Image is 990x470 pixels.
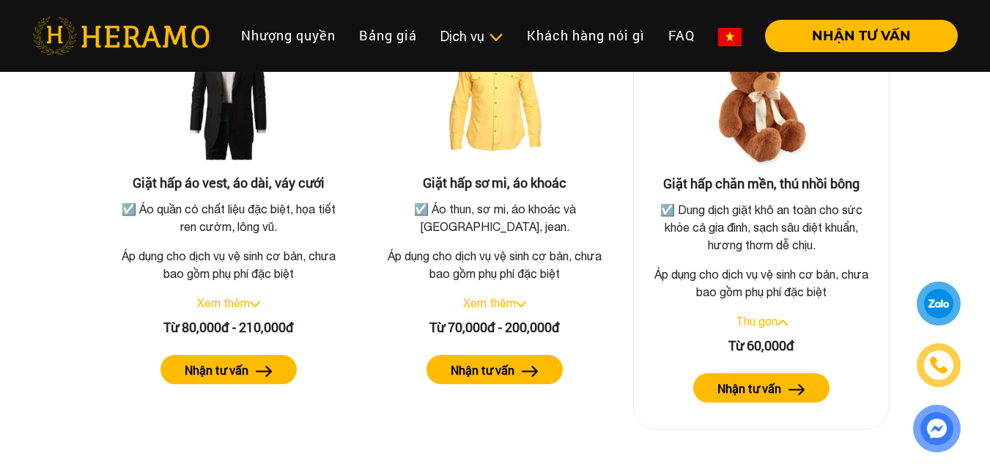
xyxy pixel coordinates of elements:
[718,28,742,46] img: vn-flag.png
[649,201,874,254] p: ☑️ Dung dịch giặt khô an toàn cho sức khỏe cả gia đình, sạch sâu diệt khuẩn, hương thơm dễ chịu.
[32,17,210,55] img: heramo-logo.png
[919,345,958,385] a: phone-icon
[160,355,297,384] button: Nhận tư vấn
[736,315,777,328] a: Thu gọn
[426,355,563,384] button: Nhận tư vấn
[522,366,539,377] img: arrow
[197,296,250,309] a: Xem thêm
[379,355,612,384] a: Nhận tư vấn arrow
[788,384,805,395] img: arrow
[250,301,260,307] img: arrow_down.svg
[646,176,877,192] h3: Giặt hấp chăn mền, thú nhồi bông
[112,175,345,191] h3: Giặt hấp áo vest, áo dài, váy cưới
[688,29,835,176] img: Giặt hấp chăn mền, thú nhồi bông
[646,265,877,301] p: Áp dụng cho dịch vụ vệ sinh cơ bản, chưa bao gồm phụ phí đặc biệt
[382,200,609,235] p: ☑️ Áo thun, sơ mi, áo khoác và [GEOGRAPHIC_DATA], jean.
[646,336,877,356] div: Từ 60,000đ
[112,317,345,337] div: Từ 80,000đ - 210,000đ
[451,361,514,379] label: Nhận tư vấn
[112,247,345,282] p: Áp dụng cho dịch vụ vệ sinh cơ bản, chưa bao gồm phụ phí đặc biệt
[185,361,248,379] label: Nhận tư vấn
[115,200,342,235] p: ☑️ Áo quần có chất liệu đặc biệt, họa tiết ren cườm, lông vũ.
[112,355,345,384] a: Nhận tư vấn arrow
[347,20,429,51] a: Bảng giá
[753,29,958,43] a: NHẬN TƯ VẤN
[515,20,657,51] a: Khách hàng nói gì
[657,20,706,51] a: FAQ
[930,356,947,374] img: phone-icon
[717,380,781,397] label: Nhận tư vấn
[256,366,273,377] img: arrow
[379,175,612,191] h3: Giặt hấp sơ mi, áo khoác
[646,373,877,403] a: Nhận tư vấn arrow
[463,296,516,309] a: Xem thêm
[765,20,958,52] button: NHẬN TƯ VẤN
[155,29,302,175] img: Giặt hấp áo vest, áo dài, váy cưới
[488,30,503,45] img: subToggleIcon
[777,320,788,326] img: arrow_up.svg
[229,20,347,51] a: Nhượng quyền
[379,317,612,337] div: Từ 70,000đ - 200,000đ
[440,26,503,46] div: Dịch vụ
[379,247,612,282] p: Áp dụng cho dịch vụ vệ sinh cơ bản, chưa bao gồm phụ phí đặc biệt
[516,301,526,307] img: arrow_down.svg
[421,29,568,175] img: Giặt hấp sơ mi, áo khoác
[693,373,830,403] button: Nhận tư vấn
